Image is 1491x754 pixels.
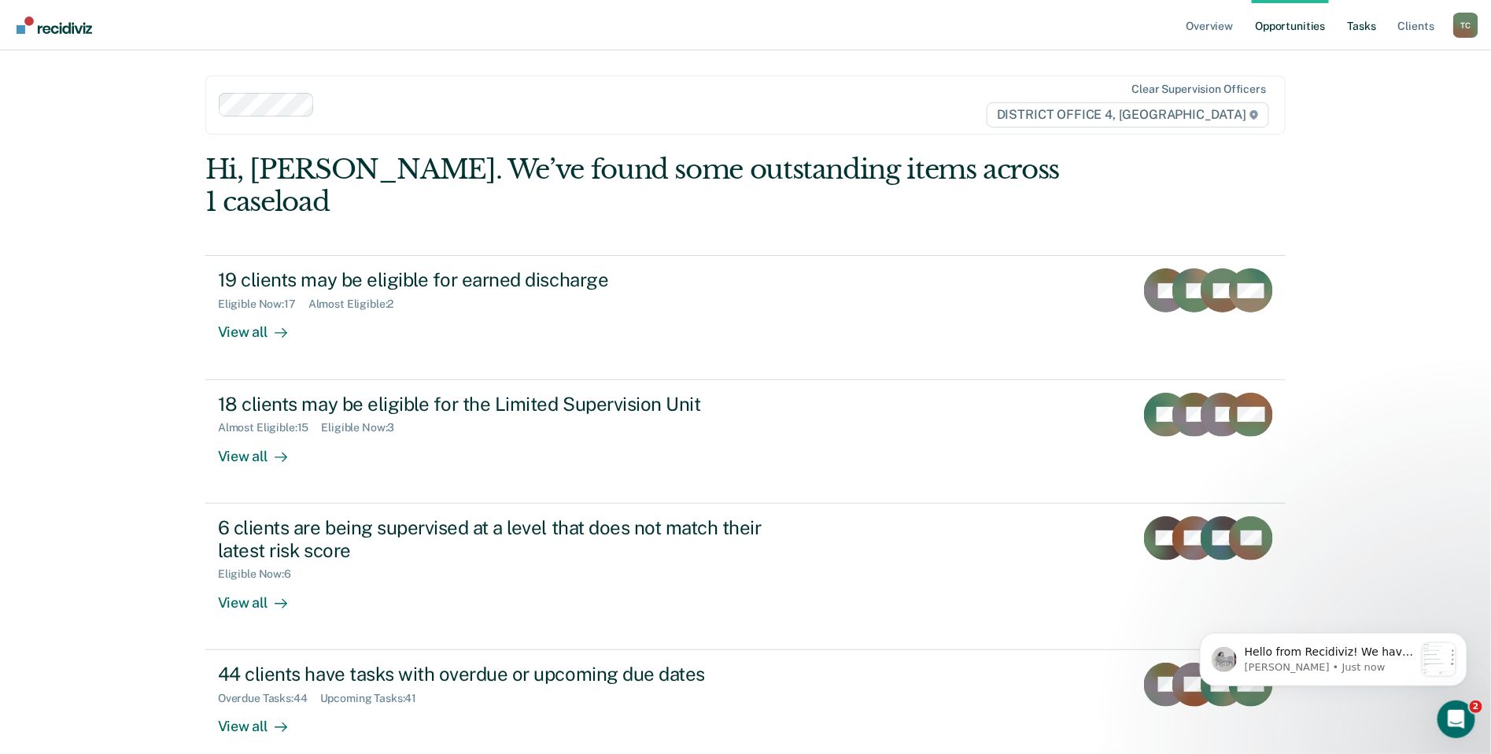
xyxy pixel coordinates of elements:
img: Recidiviz [17,17,92,34]
a: 18 clients may be eligible for the Limited Supervision UnitAlmost Eligible:15Eligible Now:3View all [205,380,1286,504]
div: 18 clients may be eligible for the Limited Supervision Unit [218,393,770,416]
div: View all [218,704,306,735]
button: Profile dropdown button [1453,13,1478,38]
a: 19 clients may be eligible for earned dischargeEligible Now:17Almost Eligible:2View all [205,255,1286,379]
div: Eligible Now : 3 [321,421,407,434]
div: T C [1453,13,1478,38]
span: DISTRICT OFFICE 4, [GEOGRAPHIC_DATA] [987,102,1269,128]
div: Almost Eligible : 2 [308,298,407,311]
div: View all [218,581,306,612]
a: 6 clients are being supervised at a level that does not match their latest risk scoreEligible Now... [205,504,1286,650]
div: 44 clients have tasks with overdue or upcoming due dates [218,663,770,686]
div: View all [218,434,306,465]
div: Almost Eligible : 15 [218,421,322,434]
div: Eligible Now : 6 [218,567,304,581]
div: Overdue Tasks : 44 [218,692,320,705]
div: View all [218,311,306,342]
iframe: Intercom notifications message [1176,601,1491,711]
div: Clear supervision officers [1132,83,1266,96]
div: 6 clients are being supervised at a level that does not match their latest risk score [218,516,770,562]
p: Message from Kim, sent Just now [68,59,238,73]
div: Upcoming Tasks : 41 [320,692,430,705]
iframe: Intercom live chat [1437,700,1475,738]
span: 2 [1470,700,1482,713]
div: 19 clients may be eligible for earned discharge [218,268,770,291]
div: Eligible Now : 17 [218,298,308,311]
span: Hello from Recidiviz! We have some exciting news. Officers will now have their own Overview page ... [68,44,238,557]
div: Hi, [PERSON_NAME]. We’ve found some outstanding items across 1 caseload [205,153,1070,218]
